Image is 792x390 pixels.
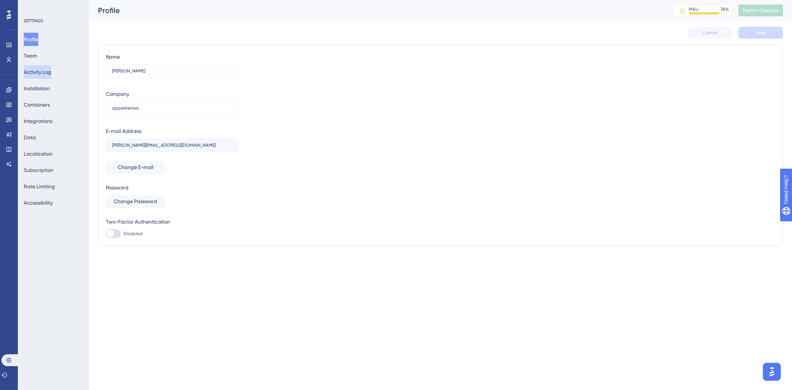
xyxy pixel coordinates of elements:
[106,183,238,192] div: Password
[24,196,53,209] button: Accessibility
[24,180,55,193] button: Rate Limiting
[739,4,783,16] button: Publish Changes
[703,30,718,36] span: Cancel
[106,90,129,98] div: Company
[24,131,36,144] button: Data
[689,6,698,12] div: MAU
[106,127,141,136] div: E-mail Address
[17,2,46,11] span: Need Help?
[688,27,733,39] button: Cancel
[24,18,84,24] div: SETTINGS
[112,143,232,148] input: E-mail Address
[106,52,120,61] div: Name
[124,231,143,237] span: Disabled
[761,361,783,383] iframe: UserGuiding AI Assistant Launcher
[24,147,53,160] button: Localization
[24,82,50,95] button: Installation
[24,114,52,128] button: Integrations
[24,49,37,62] button: Team
[112,68,232,74] input: Name Surname
[721,6,729,12] div: 76 %
[112,105,232,111] input: Company Name
[24,98,50,111] button: Containers
[118,163,153,172] span: Change E-mail
[106,217,238,226] div: Two-Factor Authentication
[756,30,766,36] span: Save
[739,27,783,39] button: Save
[98,5,655,16] div: Profile
[743,7,779,13] span: Publish Changes
[106,161,165,174] button: Change E-mail
[114,197,157,206] span: Change Password
[24,163,53,177] button: Subscription
[106,195,165,208] button: Change Password
[24,65,51,79] button: Activity Log
[24,33,38,46] button: Profile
